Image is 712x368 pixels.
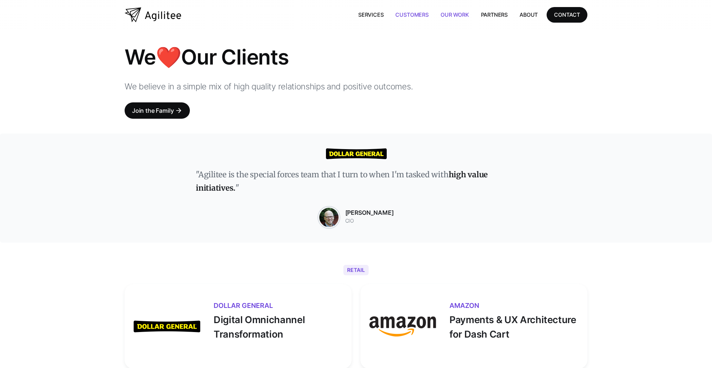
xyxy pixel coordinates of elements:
div: CIO [345,217,394,226]
h3: Dollar General [214,302,343,309]
p: We believe in a simple mix of high quality relationships and positive outcomes. [125,79,448,93]
p: "Agilitee is the special forces team that I turn to when I'm tasked with " [196,168,516,195]
a: Customers [389,7,434,22]
a: Join the Familyarrow_forward [125,102,190,119]
div: arrow_forward [175,107,182,114]
a: About [514,7,544,22]
a: Services [352,7,390,22]
a: Our Work [435,7,475,22]
div: Join the Family [132,105,174,116]
strong: [PERSON_NAME] [345,209,394,216]
h3: AMAZON [449,302,578,309]
a: Partners [475,7,514,22]
a: CONTACT [547,7,587,22]
p: Payments & UX Architecture for Dash Cart [449,309,578,341]
div: CONTACT [554,10,580,19]
span: ❤️ [156,45,181,70]
div: Retail [343,265,369,275]
a: home [125,7,181,22]
h1: We Our Clients [125,44,448,70]
p: Digital Omnichannel Transformation [214,309,343,341]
